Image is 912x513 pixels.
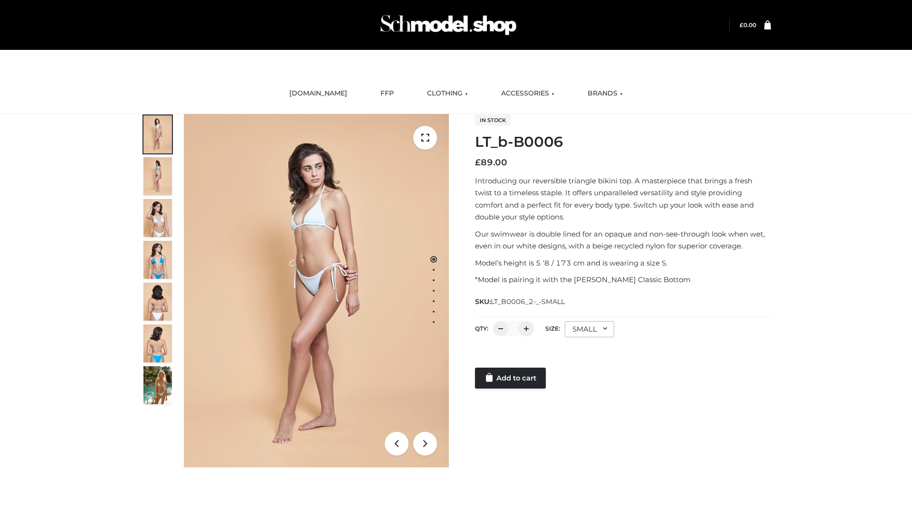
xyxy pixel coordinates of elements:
[143,115,172,153] img: ArielClassicBikiniTop_CloudNine_AzureSky_OW114ECO_1-scaled.jpg
[184,114,449,467] img: ArielClassicBikiniTop_CloudNine_AzureSky_OW114ECO_1
[475,114,511,126] span: In stock
[373,83,401,104] a: FFP
[143,157,172,195] img: ArielClassicBikiniTop_CloudNine_AzureSky_OW114ECO_2-scaled.jpg
[475,157,507,168] bdi: 89.00
[475,296,566,307] span: SKU:
[475,175,771,223] p: Introducing our reversible triangle bikini top. A masterpiece that brings a fresh twist to a time...
[143,199,172,237] img: ArielClassicBikiniTop_CloudNine_AzureSky_OW114ECO_3-scaled.jpg
[282,83,354,104] a: [DOMAIN_NAME]
[565,321,614,337] div: SMALL
[494,83,561,104] a: ACCESSORIES
[475,133,771,151] h1: LT_b-B0006
[475,157,481,168] span: £
[143,241,172,279] img: ArielClassicBikiniTop_CloudNine_AzureSky_OW114ECO_4-scaled.jpg
[475,274,771,286] p: *Model is pairing it with the [PERSON_NAME] Classic Bottom
[491,297,565,306] span: LT_B0006_2-_-SMALL
[143,366,172,404] img: Arieltop_CloudNine_AzureSky2.jpg
[475,325,488,332] label: QTY:
[377,6,520,44] img: Schmodel Admin 964
[545,325,560,332] label: Size:
[740,21,756,28] a: £0.00
[475,368,546,389] a: Add to cart
[143,324,172,362] img: ArielClassicBikiniTop_CloudNine_AzureSky_OW114ECO_8-scaled.jpg
[475,257,771,269] p: Model’s height is 5 ‘8 / 173 cm and is wearing a size S.
[740,21,743,28] span: £
[580,83,630,104] a: BRANDS
[143,283,172,321] img: ArielClassicBikiniTop_CloudNine_AzureSky_OW114ECO_7-scaled.jpg
[475,228,771,252] p: Our swimwear is double lined for an opaque and non-see-through look when wet, even in our white d...
[740,21,756,28] bdi: 0.00
[420,83,475,104] a: CLOTHING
